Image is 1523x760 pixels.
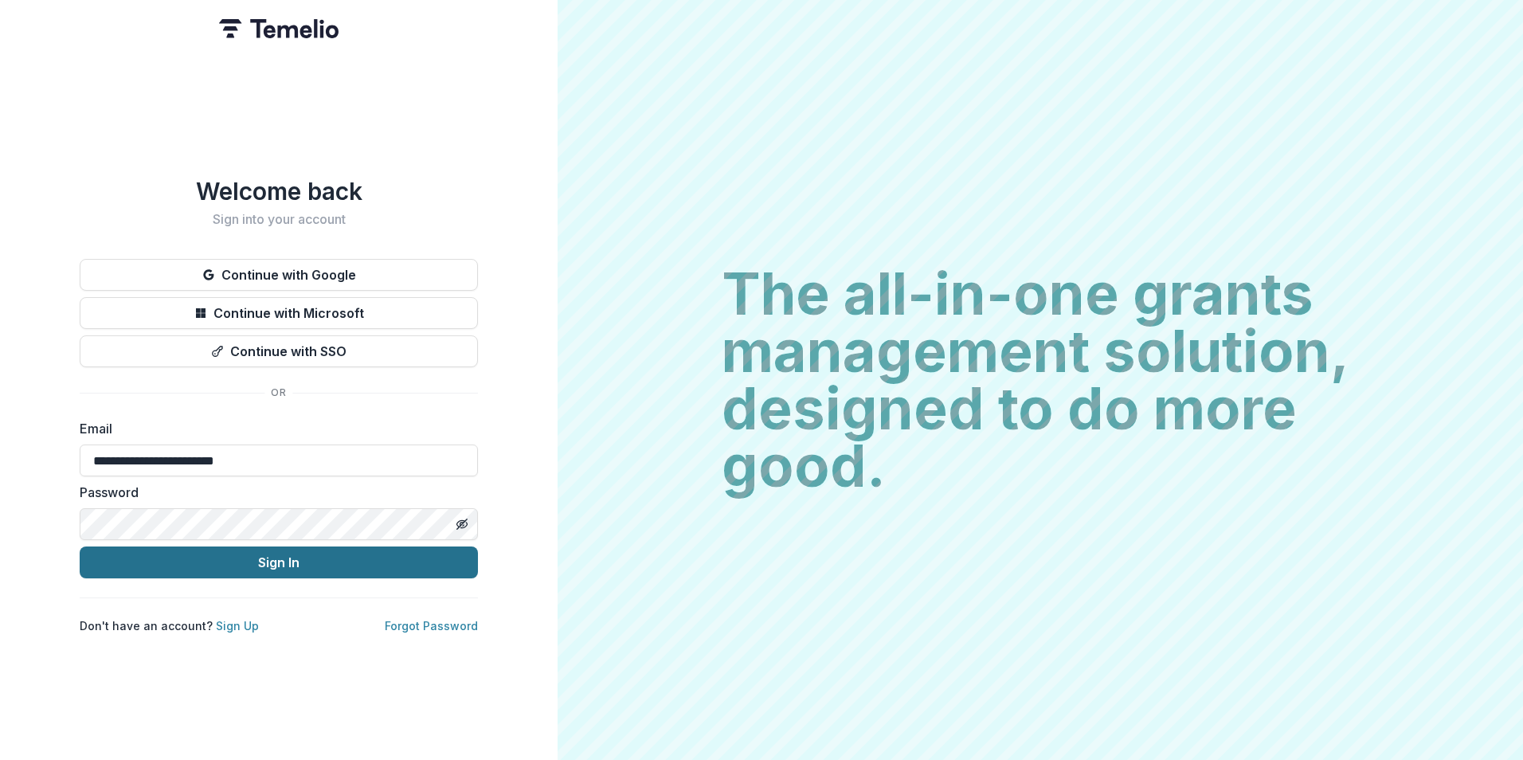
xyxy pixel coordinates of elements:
button: Continue with SSO [80,335,478,367]
h2: Sign into your account [80,212,478,227]
h1: Welcome back [80,177,478,206]
button: Sign In [80,546,478,578]
label: Password [80,483,468,502]
a: Sign Up [216,619,259,633]
label: Email [80,419,468,438]
p: Don't have an account? [80,617,259,634]
img: Temelio [219,19,339,38]
button: Toggle password visibility [449,511,475,537]
button: Continue with Google [80,259,478,291]
button: Continue with Microsoft [80,297,478,329]
a: Forgot Password [385,619,478,633]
